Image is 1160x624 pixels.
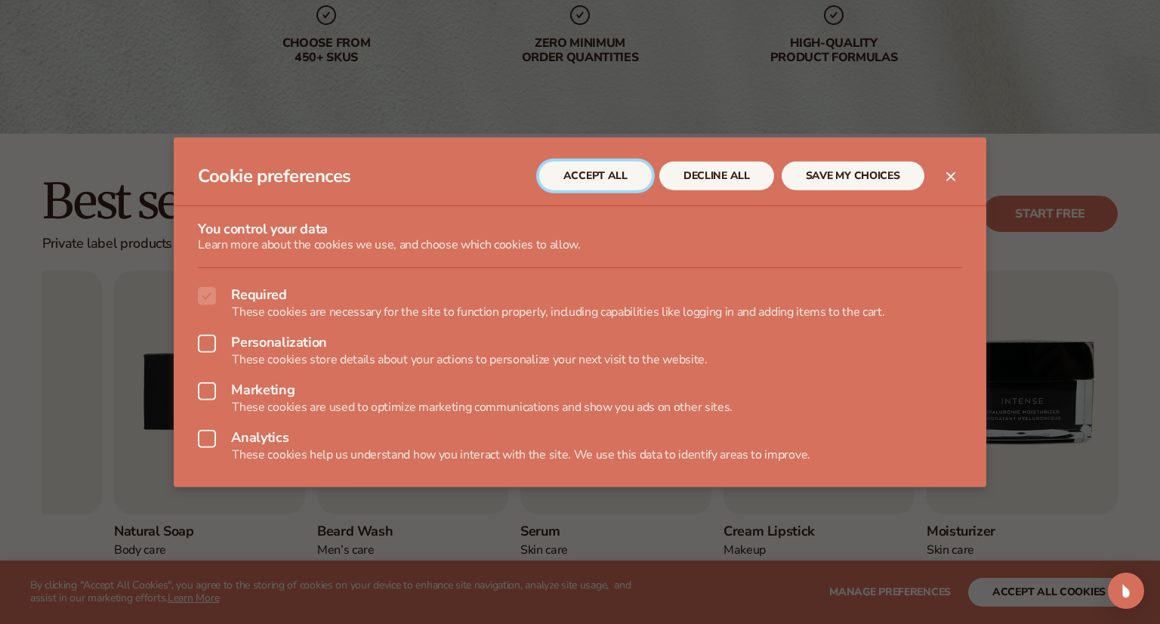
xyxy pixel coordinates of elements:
button: Close dialog [942,168,960,186]
button: ACCEPT ALL [539,162,652,190]
label: Personalization [198,335,961,353]
div: Open Intercom Messenger [1108,573,1144,609]
h2: Cookie preferences [198,165,538,187]
p: These cookies are necessary for the site to function properly, including capabilities like loggin... [198,304,961,319]
p: These cookies help us understand how you interact with the site. We use this data to identify are... [198,448,961,462]
p: These cookies store details about your actions to personalize your next visit to the website. [198,353,961,367]
h3: You control your data [198,221,961,238]
label: Required [198,286,961,304]
button: DECLINE ALL [659,162,774,190]
label: Marketing [198,382,961,400]
button: SAVE MY CHOICES [782,162,924,190]
p: These cookies are used to optimize marketing communications and show you ads on other sites. [198,400,961,415]
label: Analytics [198,430,961,448]
p: Learn more about the cookies we use, and choose which cookies to allow. [198,237,961,252]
